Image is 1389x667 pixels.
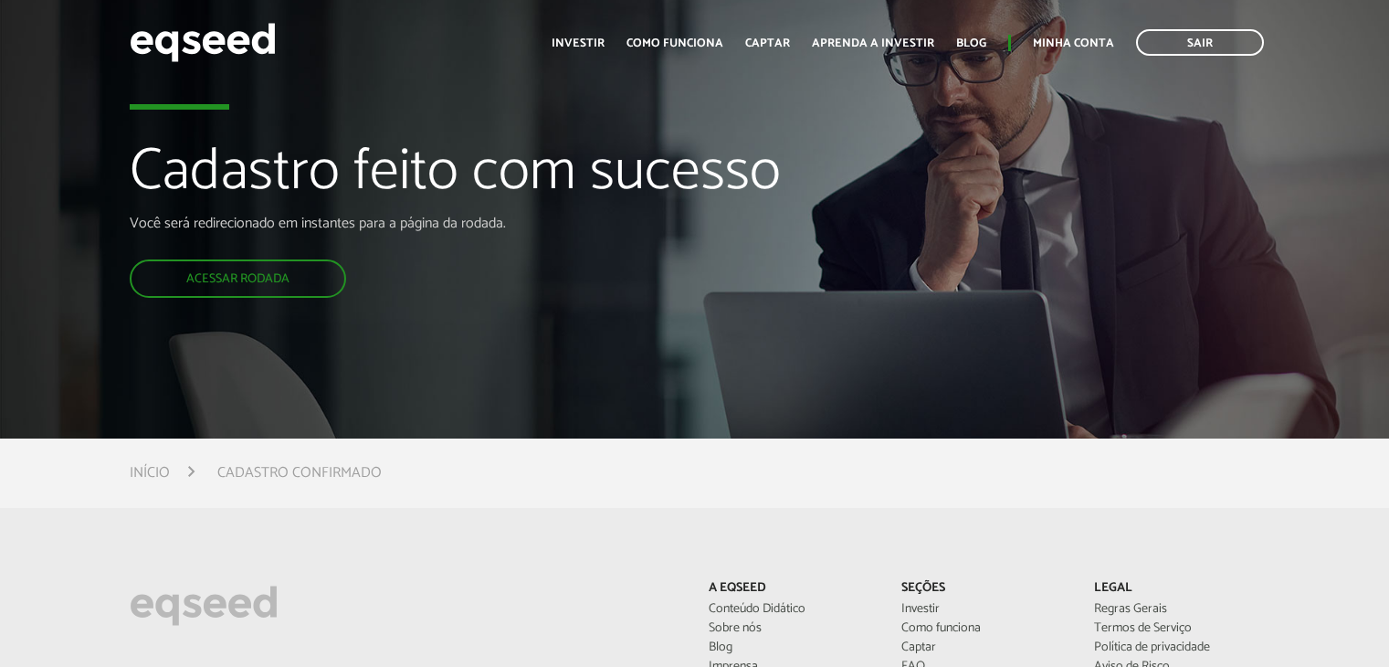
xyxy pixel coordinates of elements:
a: Sobre nós [709,622,874,635]
a: Captar [745,37,790,49]
a: Início [130,466,170,481]
a: Investir [901,603,1067,616]
a: Aprenda a investir [812,37,934,49]
a: Captar [901,641,1067,654]
p: Seções [901,581,1067,597]
a: Blog [709,641,874,654]
img: EqSeed [130,18,276,67]
a: Investir [552,37,605,49]
li: Cadastro confirmado [217,461,382,485]
p: Você será redirecionado em instantes para a página da rodada. [130,215,797,232]
h1: Cadastro feito com sucesso [130,141,797,214]
a: Como funciona [626,37,723,49]
a: Sair [1136,29,1264,56]
a: Conteúdo Didático [709,603,874,616]
img: EqSeed Logo [130,581,278,630]
a: Minha conta [1033,37,1114,49]
a: Acessar rodada [130,259,346,298]
a: Política de privacidade [1094,641,1259,654]
a: Regras Gerais [1094,603,1259,616]
a: Termos de Serviço [1094,622,1259,635]
p: A EqSeed [709,581,874,597]
p: Legal [1094,581,1259,597]
a: Blog [956,37,986,49]
a: Como funciona [901,622,1067,635]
